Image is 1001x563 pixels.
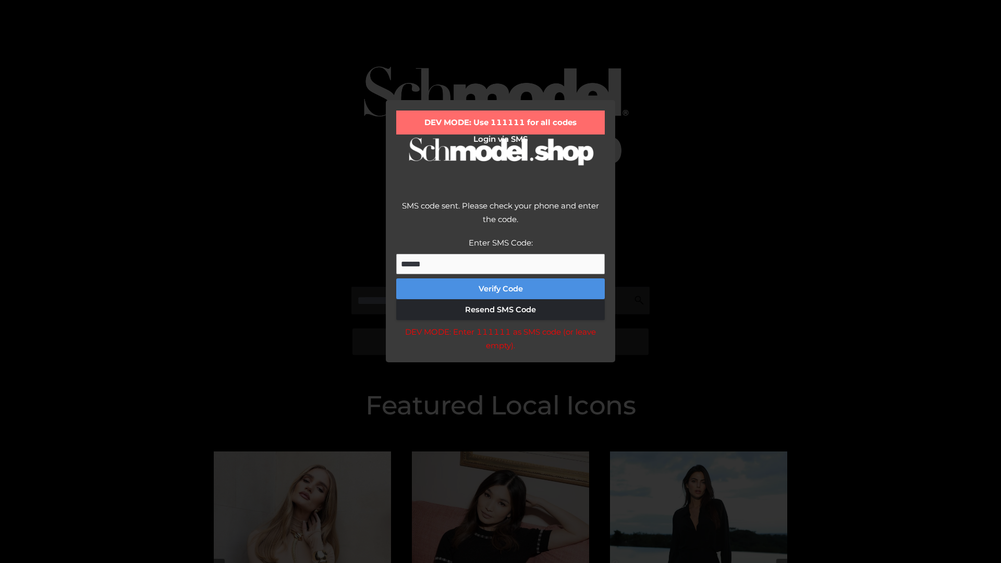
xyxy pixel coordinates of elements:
[396,299,605,320] button: Resend SMS Code
[396,199,605,236] div: SMS code sent. Please check your phone and enter the code.
[396,325,605,352] div: DEV MODE: Enter 111111 as SMS code (or leave empty).
[396,134,605,144] h2: Login via SMS
[396,111,605,134] div: DEV MODE: Use 111111 for all codes
[469,238,533,248] label: Enter SMS Code:
[396,278,605,299] button: Verify Code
